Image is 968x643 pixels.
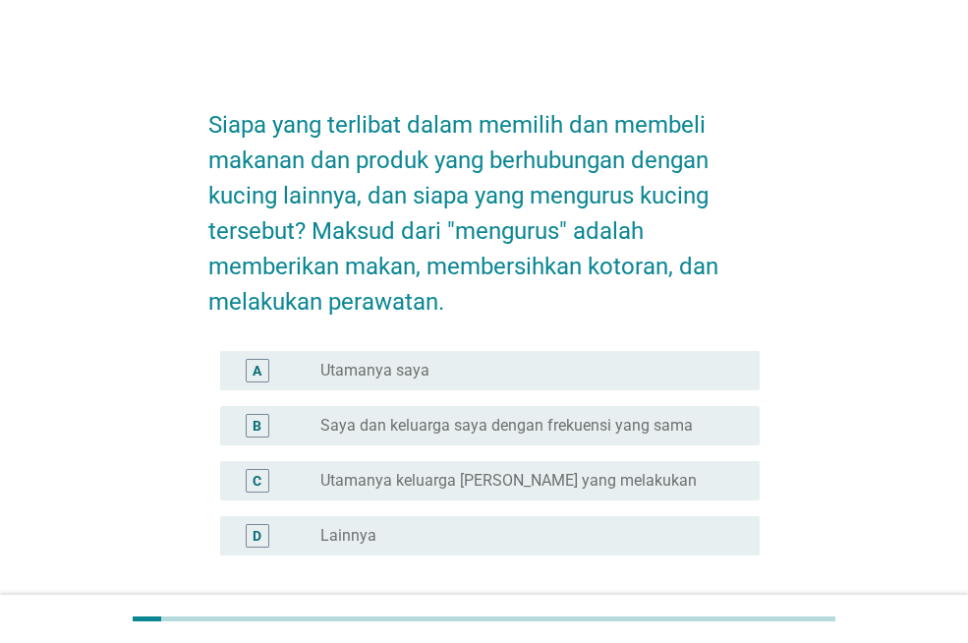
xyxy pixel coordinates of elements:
[253,470,261,491] div: C
[320,526,376,546] label: Lainnya
[208,88,760,320] h2: Siapa yang terlibat dalam memilih dan membeli makanan dan produk yang berhubungan dengan kucing l...
[320,361,429,380] label: Utamanya saya
[253,360,261,380] div: A
[253,525,261,546] div: D
[253,415,261,436] div: B
[320,471,697,491] label: Utamanya keluarga [PERSON_NAME] yang melakukan
[320,416,693,436] label: Saya dan keluarga saya dengan frekuensi yang sama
